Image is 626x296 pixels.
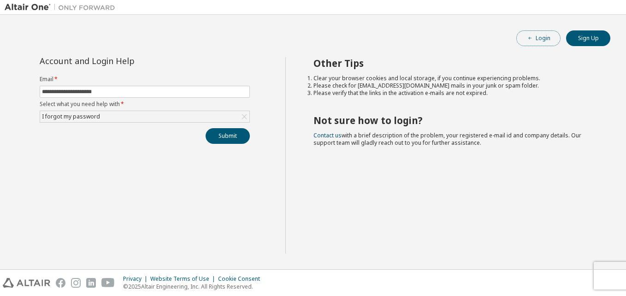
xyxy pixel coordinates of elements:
img: instagram.svg [71,278,81,288]
button: Submit [206,128,250,144]
span: with a brief description of the problem, your registered e-mail id and company details. Our suppo... [313,131,581,147]
div: Cookie Consent [218,275,266,283]
li: Please verify that the links in the activation e-mails are not expired. [313,89,594,97]
div: I forgot my password [40,111,249,122]
img: facebook.svg [56,278,65,288]
li: Please check for [EMAIL_ADDRESS][DOMAIN_NAME] mails in your junk or spam folder. [313,82,594,89]
h2: Other Tips [313,57,594,69]
li: Clear your browser cookies and local storage, if you continue experiencing problems. [313,75,594,82]
label: Email [40,76,250,83]
img: linkedin.svg [86,278,96,288]
div: I forgot my password [41,112,101,122]
a: Contact us [313,131,342,139]
div: Privacy [123,275,150,283]
div: Account and Login Help [40,57,208,65]
button: Login [516,30,561,46]
img: altair_logo.svg [3,278,50,288]
p: © 2025 Altair Engineering, Inc. All Rights Reserved. [123,283,266,290]
label: Select what you need help with [40,101,250,108]
img: Altair One [5,3,120,12]
img: youtube.svg [101,278,115,288]
button: Sign Up [566,30,610,46]
h2: Not sure how to login? [313,114,594,126]
div: Website Terms of Use [150,275,218,283]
